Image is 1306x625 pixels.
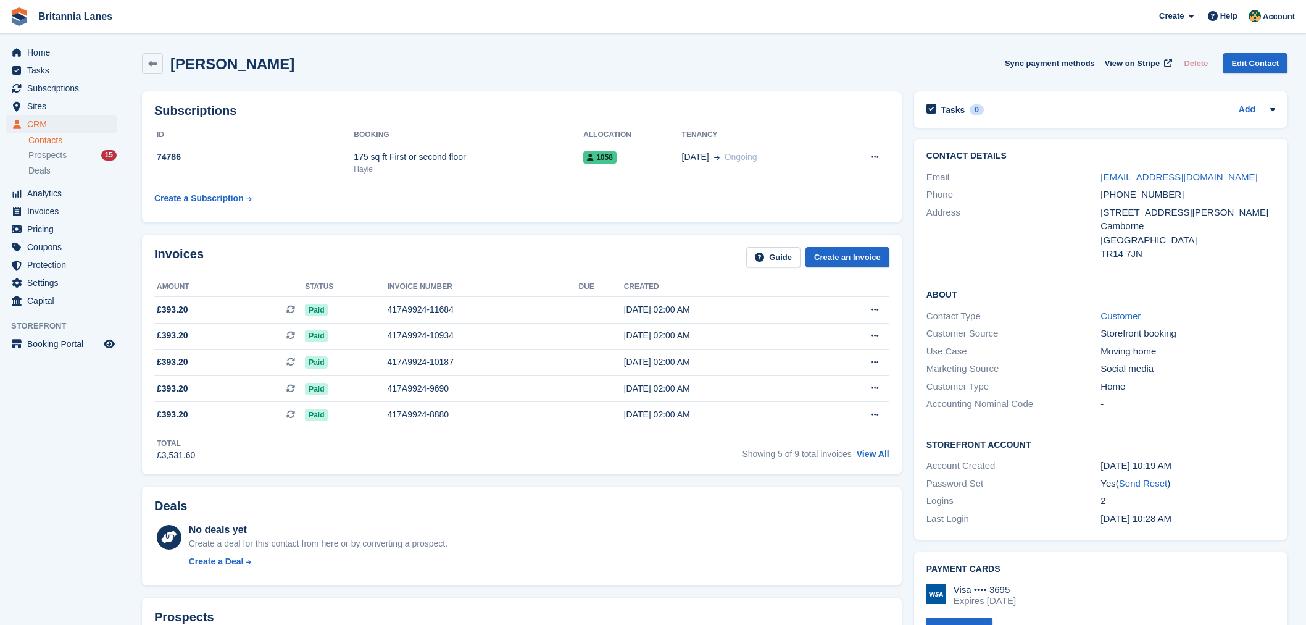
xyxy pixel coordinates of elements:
[388,408,579,421] div: 417A9924-8880
[1100,247,1275,261] div: TR14 7JN
[6,220,117,238] a: menu
[28,135,117,146] a: Contacts
[6,80,117,97] a: menu
[157,356,188,369] span: £393.20
[154,277,305,297] th: Amount
[157,408,188,421] span: £393.20
[27,185,101,202] span: Analytics
[1179,53,1213,73] button: Delete
[189,555,244,568] div: Create a Deal
[27,115,101,133] span: CRM
[926,564,1275,574] h2: Payment cards
[926,345,1101,359] div: Use Case
[6,335,117,353] a: menu
[305,356,328,369] span: Paid
[1100,397,1275,411] div: -
[157,438,195,449] div: Total
[6,203,117,220] a: menu
[926,477,1101,491] div: Password Set
[926,206,1101,261] div: Address
[1220,10,1237,22] span: Help
[154,610,214,624] h2: Prospects
[11,320,123,332] span: Storefront
[154,104,889,118] h2: Subscriptions
[305,277,387,297] th: Status
[624,356,815,369] div: [DATE] 02:00 AM
[305,330,328,342] span: Paid
[1100,206,1275,220] div: [STREET_ADDRESS][PERSON_NAME]
[926,438,1275,450] h2: Storefront Account
[154,125,354,145] th: ID
[682,151,709,164] span: [DATE]
[926,584,946,604] img: Visa Logo
[33,6,117,27] a: Britannia Lanes
[27,274,101,292] span: Settings
[28,164,117,177] a: Deals
[1159,10,1184,22] span: Create
[1100,311,1141,321] a: Customer
[354,151,583,164] div: 175 sq ft First or second floor
[1249,10,1261,22] img: Nathan Kellow
[6,238,117,256] a: menu
[1100,219,1275,233] div: Camborne
[6,185,117,202] a: menu
[154,187,252,210] a: Create a Subscription
[27,256,101,274] span: Protection
[1116,478,1170,489] span: ( )
[1100,345,1275,359] div: Moving home
[1100,494,1275,508] div: 2
[388,277,579,297] th: Invoice number
[624,277,815,297] th: Created
[170,56,294,72] h2: [PERSON_NAME]
[1105,57,1160,70] span: View on Stripe
[1119,478,1167,489] a: Send Reset
[305,409,328,421] span: Paid
[926,362,1101,376] div: Marketing Source
[1100,327,1275,341] div: Storefront booking
[970,104,984,115] div: 0
[624,382,815,395] div: [DATE] 02:00 AM
[27,80,101,97] span: Subscriptions
[1100,477,1275,491] div: Yes
[926,380,1101,394] div: Customer Type
[941,104,965,115] h2: Tasks
[926,188,1101,202] div: Phone
[1005,53,1095,73] button: Sync payment methods
[157,329,188,342] span: £393.20
[388,329,579,342] div: 417A9924-10934
[189,537,447,550] div: Create a deal for this contact from here or by converting a prospect.
[27,98,101,115] span: Sites
[624,408,815,421] div: [DATE] 02:00 AM
[388,303,579,316] div: 417A9924-11684
[27,220,101,238] span: Pricing
[305,383,328,395] span: Paid
[102,337,117,351] a: Preview store
[954,584,1016,595] div: Visa •••• 3695
[154,192,244,205] div: Create a Subscription
[1223,53,1287,73] a: Edit Contact
[6,115,117,133] a: menu
[10,7,28,26] img: stora-icon-8386f47178a22dfd0bd8f6a31ec36ba5ce8667c1dd55bd0f319d3a0aa187defe.svg
[1100,188,1275,202] div: [PHONE_NUMBER]
[189,555,447,568] a: Create a Deal
[624,303,815,316] div: [DATE] 02:00 AM
[157,382,188,395] span: £393.20
[1100,53,1175,73] a: View on Stripe
[27,238,101,256] span: Coupons
[682,125,836,145] th: Tenancy
[27,62,101,79] span: Tasks
[1100,362,1275,376] div: Social media
[1100,380,1275,394] div: Home
[624,329,815,342] div: [DATE] 02:00 AM
[6,274,117,292] a: menu
[926,459,1101,473] div: Account Created
[354,164,583,175] div: Hayle
[926,397,1101,411] div: Accounting Nominal Code
[27,203,101,220] span: Invoices
[746,247,801,267] a: Guide
[189,522,447,537] div: No deals yet
[857,449,889,459] a: View All
[926,494,1101,508] div: Logins
[157,303,188,316] span: £393.20
[388,382,579,395] div: 417A9924-9690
